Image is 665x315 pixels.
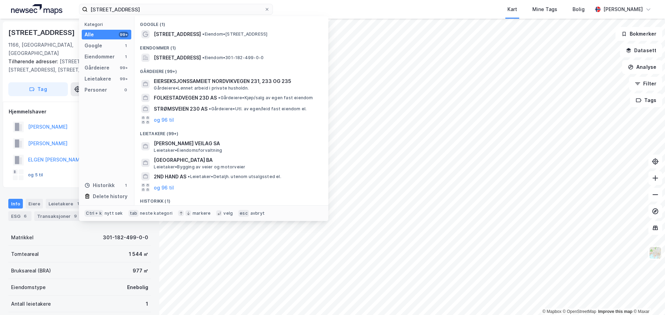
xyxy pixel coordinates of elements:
[8,57,145,74] div: [STREET_ADDRESS], [STREET_ADDRESS], [STREET_ADDRESS]
[11,4,62,15] img: logo.a4113a55bc3d86da70a041830d287a7e.svg
[85,181,115,189] div: Historikk
[193,211,211,216] div: markere
[146,300,148,308] div: 1
[218,95,220,100] span: •
[123,54,128,59] div: 1
[603,5,643,13] div: [PERSON_NAME]
[93,192,127,201] div: Delete history
[154,85,249,91] span: Gårdeiere • Lønnet arbeid i private husholdn.
[105,211,123,216] div: nytt søk
[88,4,264,15] input: Søk på adresse, matrikkel, gårdeiere, leietakere eller personer
[8,58,60,64] span: Tilhørende adresser:
[649,246,662,259] img: Z
[630,282,665,315] iframe: Chat Widget
[154,77,320,85] span: EIERSEKSJONSSAMEIET NORDVIKVEGEN 231, 233 OG 235
[542,309,561,314] a: Mapbox
[85,86,107,94] div: Personer
[563,309,596,314] a: OpenStreetMap
[598,309,632,314] a: Improve this map
[85,210,103,217] div: Ctrl + k
[154,173,186,181] span: 2ND HAND AS
[127,283,148,291] div: Enebolig
[154,183,174,192] button: og 96 til
[630,93,662,107] button: Tags
[8,82,68,96] button: Tag
[202,55,204,60] span: •
[154,116,174,124] button: og 96 til
[250,211,265,216] div: avbryt
[507,5,517,13] div: Kart
[154,54,201,62] span: [STREET_ADDRESS]
[615,27,662,41] button: Bokmerker
[8,211,32,221] div: ESG
[202,55,264,61] span: Eiendom • 301-182-499-0-0
[11,300,51,308] div: Antall leietakere
[8,41,95,57] div: 1166, [GEOGRAPHIC_DATA], [GEOGRAPHIC_DATA]
[209,106,211,111] span: •
[85,64,109,72] div: Gårdeiere
[154,30,201,38] span: [STREET_ADDRESS]
[154,156,320,164] span: [GEOGRAPHIC_DATA] BA
[85,75,111,83] div: Leietakere
[26,199,43,209] div: Eiere
[154,148,222,153] span: Leietaker • Eiendomsforvaltning
[123,87,128,93] div: 0
[128,210,139,217] div: tab
[133,267,148,275] div: 977 ㎡
[140,211,172,216] div: neste kategori
[22,213,29,220] div: 6
[134,40,328,52] div: Eiendommer (1)
[134,193,328,205] div: Historikk (1)
[223,211,233,216] div: velg
[573,5,585,13] div: Bolig
[532,5,557,13] div: Mine Tags
[9,108,151,116] div: Hjemmelshaver
[46,199,84,209] div: Leietakere
[629,77,662,91] button: Filter
[154,94,217,102] span: FOLKESTADVEGEN 23D AS
[119,32,128,37] div: 99+
[123,183,128,188] div: 1
[8,27,76,38] div: [STREET_ADDRESS]
[129,250,148,258] div: 1 544 ㎡
[103,233,148,242] div: 301-182-499-0-0
[209,106,307,112] span: Gårdeiere • Utl. av egen/leid fast eiendom el.
[11,233,34,242] div: Matrikkel
[622,60,662,74] button: Analyse
[134,16,328,29] div: Google (1)
[85,53,115,61] div: Eiendommer
[119,65,128,71] div: 99+
[620,44,662,57] button: Datasett
[134,63,328,76] div: Gårdeiere (99+)
[34,211,82,221] div: Transaksjoner
[202,31,267,37] span: Eiendom • [STREET_ADDRESS]
[188,174,190,179] span: •
[154,139,320,148] span: [PERSON_NAME] VEILAG SA
[202,31,204,37] span: •
[218,95,313,101] span: Gårdeiere • Kjøp/salg av egen fast eiendom
[8,199,23,209] div: Info
[630,282,665,315] div: Kontrollprogram for chat
[188,174,281,179] span: Leietaker • Detaljh. utenom utsalgssted el.
[134,126,328,138] div: Leietakere (99+)
[74,200,81,207] div: 1
[85,41,102,50] div: Google
[85,30,94,39] div: Alle
[238,210,249,217] div: esc
[85,22,131,27] div: Kategori
[154,164,245,170] span: Leietaker • Bygging av veier og motorveier
[11,283,46,291] div: Eiendomstype
[72,213,79,220] div: 9
[123,43,128,48] div: 1
[119,76,128,82] div: 99+
[154,105,207,113] span: STRØMSVEIEN 230 AS
[11,250,39,258] div: Tomteareal
[11,267,51,275] div: Bruksareal (BRA)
